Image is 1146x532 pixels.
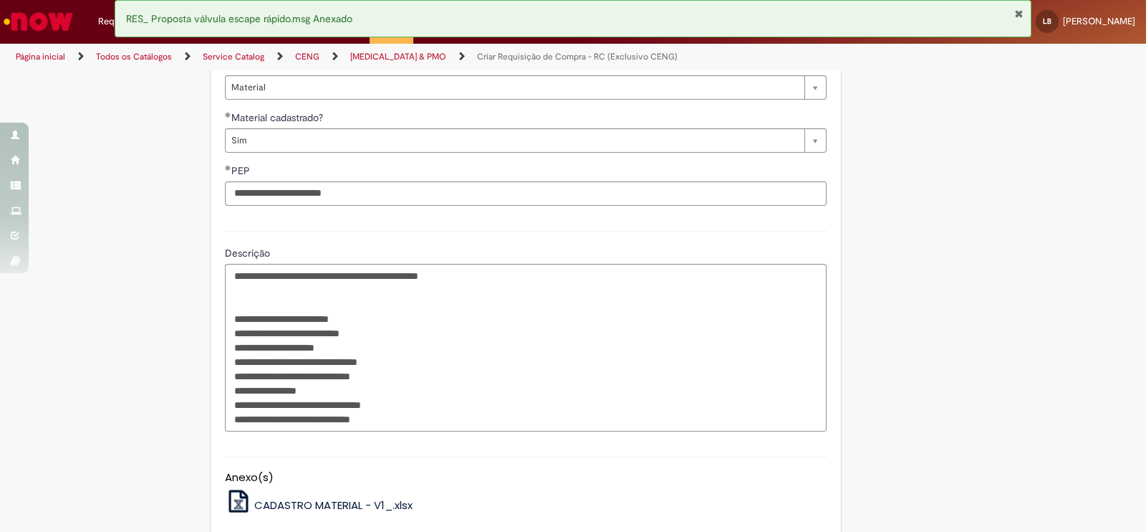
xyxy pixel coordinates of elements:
span: PEP [231,164,253,177]
span: RES_ Proposta válvula escape rápido.msg Anexado [126,12,352,25]
a: CADASTRO MATERIAL - V1_.xlsx [225,498,413,513]
a: Todos os Catálogos [96,51,172,62]
a: Página inicial [16,51,65,62]
a: Criar Requisição de Compra - RC (Exclusivo CENG) [477,51,678,62]
ul: Trilhas de página [11,44,753,70]
h5: Anexo(s) [225,472,827,484]
span: Requisições [98,14,148,29]
span: Sim [231,129,797,152]
button: Fechar Notificação [1014,8,1024,19]
span: Descrição [225,247,273,260]
a: Service Catalog [203,51,264,62]
input: PEP [225,181,827,206]
span: LB [1043,16,1051,26]
span: Obrigatório Preenchido [225,112,231,118]
span: Material cadastrado? [231,111,326,124]
span: Material [231,76,797,99]
span: Tipo da RC [231,58,283,71]
span: [PERSON_NAME] [1063,15,1135,27]
span: CADASTRO MATERIAL - V1_.xlsx [254,498,413,513]
a: CENG [295,51,319,62]
img: ServiceNow [1,7,75,36]
textarea: Descrição [225,264,827,432]
span: Obrigatório Preenchido [225,165,231,171]
a: [MEDICAL_DATA] & PMO [350,51,446,62]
